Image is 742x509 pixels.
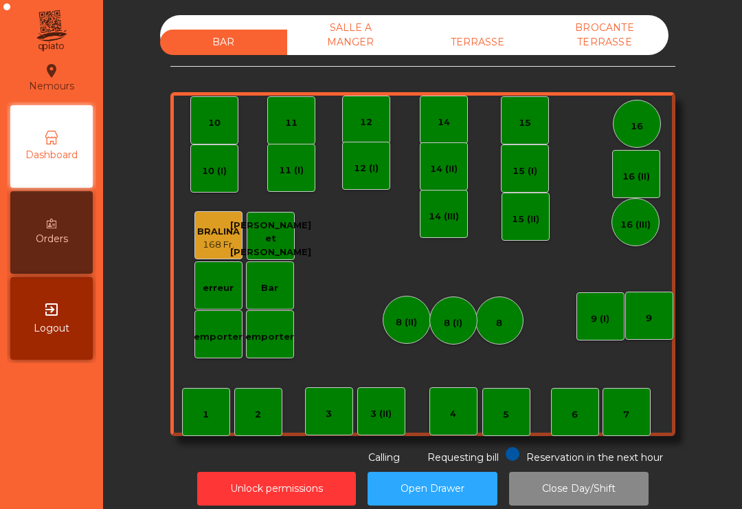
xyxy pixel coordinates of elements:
[429,210,459,224] div: 14 (III)
[160,30,287,55] div: BAR
[572,408,578,422] div: 6
[396,316,417,329] div: 8 (II)
[438,116,450,129] div: 14
[526,451,663,464] span: Reservation in the next hour
[509,472,649,506] button: Close Day/Shift
[25,148,78,162] span: Dashboard
[623,408,629,422] div: 7
[368,451,400,464] span: Calling
[444,316,462,330] div: 8 (I)
[285,116,297,130] div: 11
[622,170,650,184] div: 16 (II)
[496,316,502,330] div: 8
[194,330,243,344] div: emporter
[230,219,311,259] div: [PERSON_NAME] et [PERSON_NAME]
[261,281,278,295] div: Bar
[279,164,304,177] div: 11 (I)
[208,116,221,130] div: 10
[245,330,294,344] div: emporter
[34,7,68,55] img: qpiato
[29,61,74,95] div: Nemours
[354,162,379,175] div: 12 (I)
[197,238,240,252] div: 168 Fr.
[646,312,652,325] div: 9
[43,63,60,79] i: location_on
[34,321,69,336] span: Logout
[197,225,240,239] div: BRALINA
[512,213,539,226] div: 15 (II)
[255,408,261,422] div: 2
[203,408,209,422] div: 1
[414,30,541,55] div: TERRASSE
[519,116,531,130] div: 15
[427,451,499,464] span: Requesting bill
[430,162,458,176] div: 14 (II)
[203,281,234,295] div: erreur
[197,472,356,506] button: Unlock permissions
[36,232,68,246] span: Orders
[202,164,227,178] div: 10 (I)
[620,218,651,232] div: 16 (III)
[513,164,537,178] div: 15 (I)
[43,301,60,318] i: exit_to_app
[450,407,456,421] div: 4
[631,120,643,133] div: 16
[370,407,392,421] div: 3 (II)
[541,15,668,55] div: BROCANTE TERRASSE
[503,408,509,422] div: 5
[368,472,497,506] button: Open Drawer
[326,407,332,421] div: 3
[360,116,372,129] div: 12
[591,312,609,326] div: 9 (I)
[287,15,414,55] div: SALLE A MANGER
